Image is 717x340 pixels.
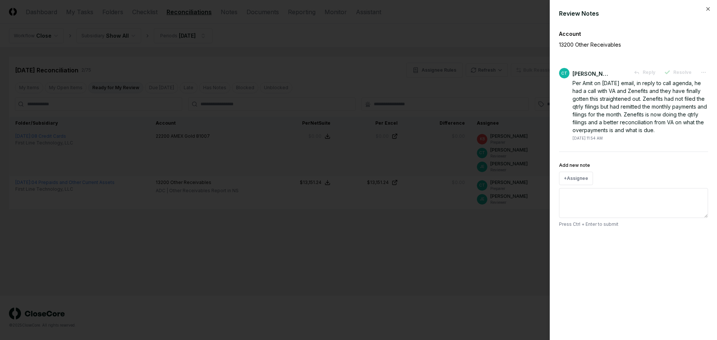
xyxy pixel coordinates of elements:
[559,221,708,228] p: Press Ctrl + Enter to submit
[673,69,692,76] span: Resolve
[561,71,567,76] span: CT
[559,9,708,18] div: Review Notes
[559,41,682,49] p: 13200 Other Receivables
[559,162,590,168] label: Add new note
[559,30,708,38] div: Account
[572,135,603,141] div: [DATE] 11:54 AM
[629,66,660,79] button: Reply
[559,172,593,185] button: +Assignee
[660,66,696,79] button: Resolve
[572,70,610,78] div: [PERSON_NAME]
[572,79,708,134] div: Per Amit on [DATE] email, in reply to call agenda, he had a call with VA and Zenefits and they ha...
